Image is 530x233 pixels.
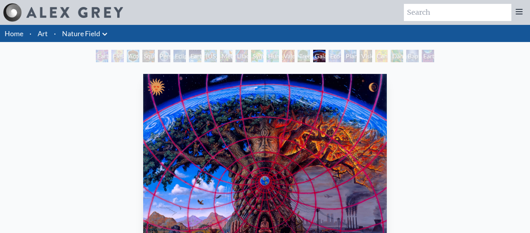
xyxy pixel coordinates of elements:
div: Acorn Dream [127,50,139,62]
div: Earth Witness [96,50,108,62]
div: Dance of Cannabia [391,50,403,62]
div: [US_STATE] Song [204,50,217,62]
div: Flesh of the Gods [111,50,124,62]
div: Cannabis Mudra [375,50,388,62]
li: · [51,25,59,42]
input: Search [404,4,511,21]
div: Tree & Person [298,50,310,62]
a: Nature Field [62,28,100,39]
div: Squirrel [142,50,155,62]
div: Vision Tree [360,50,372,62]
div: Vajra Horse [282,50,294,62]
div: Person Planet [158,50,170,62]
div: Symbiosis: Gall Wasp & Oak Tree [251,50,263,62]
div: Eclipse [173,50,186,62]
div: Earth Energies [189,50,201,62]
div: Metamorphosis [220,50,232,62]
div: Gaia [313,50,326,62]
a: Home [5,29,23,38]
div: Eco-Atlas [329,50,341,62]
div: Baptism in the Ocean of Awareness [406,50,419,62]
a: Art [38,28,48,39]
div: Humming Bird [267,50,279,62]
div: Earthmind [422,50,434,62]
div: Planetary Prayers [344,50,357,62]
li: · [26,25,35,42]
div: Lilacs [236,50,248,62]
